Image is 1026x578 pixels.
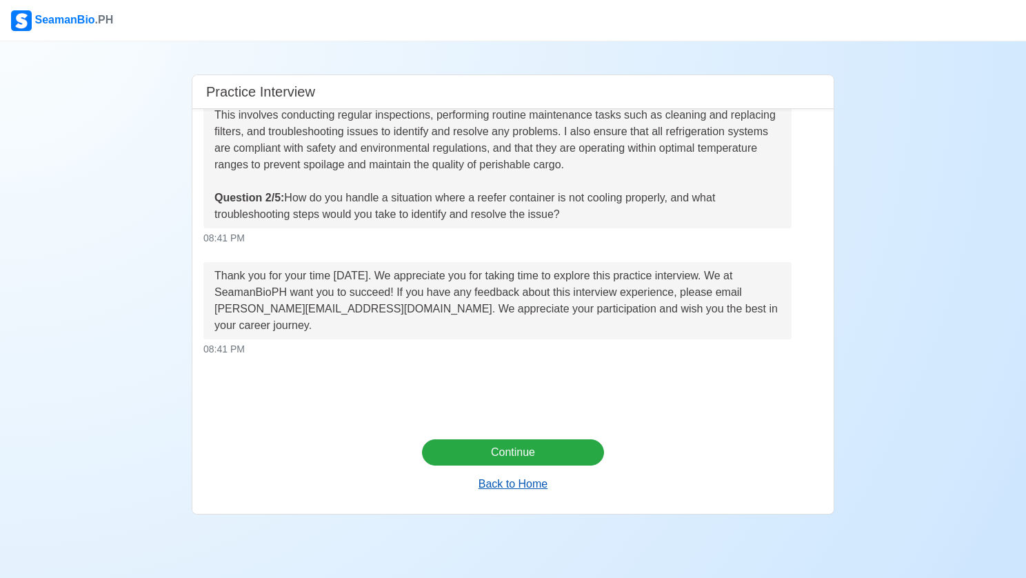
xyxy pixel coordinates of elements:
div: 08:41 PM [203,342,823,357]
div: 08:41 PM [203,231,823,246]
span: .PH [95,14,114,26]
div: As a Reefer Fitter on a passenger ship, my primary responsibilities include maintaining and repai... [214,74,781,223]
div: SeamanBio [11,10,113,31]
div: Thank you for your time [DATE]. We appreciate you for taking time to explore this practice interv... [214,268,781,334]
strong: Question 2/5: [214,192,284,203]
img: Logo [11,10,32,31]
button: Back to Home [461,471,565,497]
h5: Practice Interview [206,83,315,100]
button: Continue [422,439,605,466]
